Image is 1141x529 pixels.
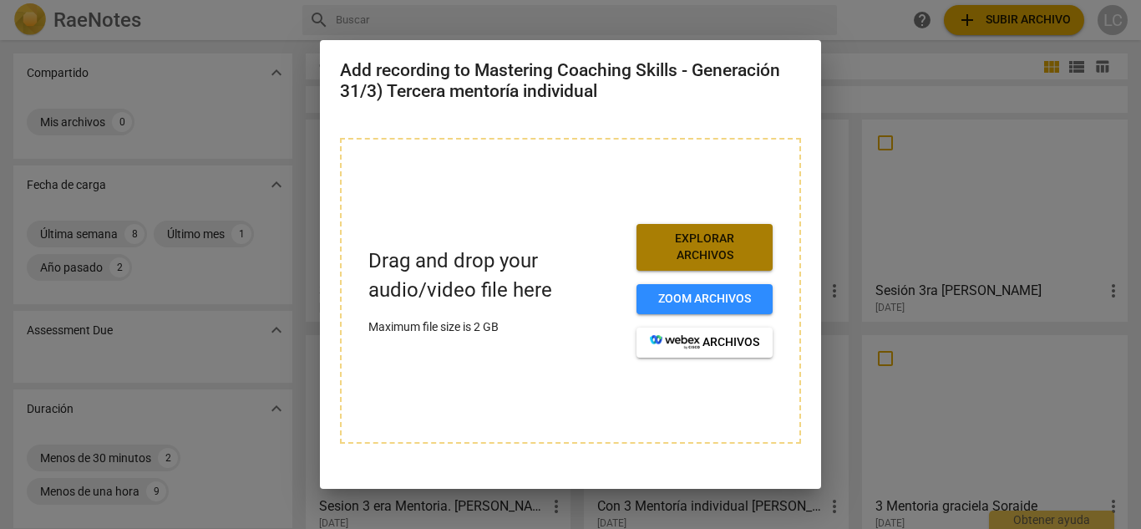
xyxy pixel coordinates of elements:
[636,328,773,358] button: archivos
[650,334,759,351] span: archivos
[368,318,623,336] p: Maximum file size is 2 GB
[636,284,773,314] button: Zoom archivos
[650,231,759,263] span: Explorar archivos
[650,291,759,308] span: Zoom archivos
[368,247,623,305] p: Drag and drop your audio/video file here
[636,224,773,270] button: Explorar archivos
[340,60,801,101] h2: Add recording to Mastering Coaching Skills - Generación 31/3) Tercera mentoría individual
